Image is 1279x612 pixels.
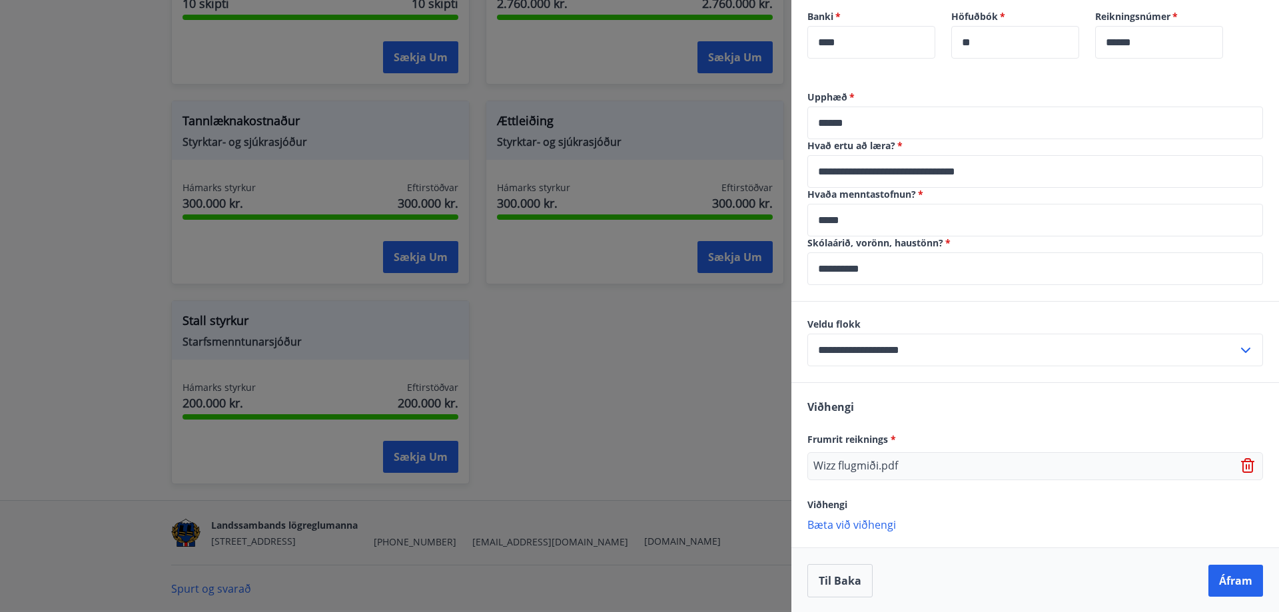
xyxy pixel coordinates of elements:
[807,188,1263,201] label: Hvaða menntastofnun?
[807,433,896,446] span: Frumrit reiknings
[807,107,1263,139] div: Upphæð
[951,10,1079,23] label: Höfuðbók
[807,564,873,597] button: Til baka
[807,10,935,23] label: Banki
[813,458,898,474] p: Wizz flugmiði.pdf
[807,139,1263,153] label: Hvað ertu að læra?
[807,252,1263,285] div: Skólaárið, vorönn, haustönn?
[807,204,1263,236] div: Hvaða menntastofnun?
[807,400,854,414] span: Viðhengi
[807,155,1263,188] div: Hvað ertu að læra?
[807,91,1263,104] label: Upphæð
[807,517,1263,531] p: Bæta við viðhengi
[1208,565,1263,597] button: Áfram
[807,318,1263,331] label: Veldu flokk
[807,236,1263,250] label: Skólaárið, vorönn, haustönn?
[807,498,847,511] span: Viðhengi
[1095,10,1223,23] label: Reikningsnúmer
